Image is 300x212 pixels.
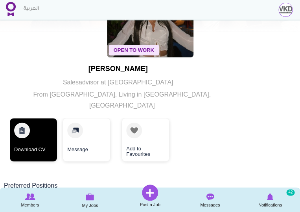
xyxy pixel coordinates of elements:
[6,2,16,16] img: Home
[142,185,158,201] img: Post a Job
[240,188,300,211] a: Notifications Notifications 42
[200,201,220,209] span: Messages
[10,77,226,88] p: Salesadvisor at [GEOGRAPHIC_DATA]
[10,118,57,165] div: 1 / 3
[267,193,273,200] img: Notifications
[60,188,120,211] a: My Jobs My Jobs
[86,193,94,200] img: My Jobs
[206,193,214,200] img: Messages
[20,1,43,17] a: العربية
[116,118,163,165] div: 3 / 3
[82,201,98,209] span: My Jobs
[4,181,296,194] div: Preferred Positions
[10,89,226,111] p: From [GEOGRAPHIC_DATA], Living in [GEOGRAPHIC_DATA], [GEOGRAPHIC_DATA]
[25,193,35,200] img: Browse Members
[63,118,110,161] a: Message
[10,65,226,73] h1: [PERSON_NAME]
[258,201,282,209] span: Notifications
[286,189,294,196] small: 42
[63,118,110,165] div: 2 / 3
[122,118,169,161] a: Add to Favourites
[120,185,180,208] a: Post a Job Post a Job
[180,188,240,211] a: Messages Messages
[109,45,159,55] span: Open To Work
[21,201,39,209] span: Members
[10,118,57,161] a: Download CV
[140,201,160,208] span: Post a Job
